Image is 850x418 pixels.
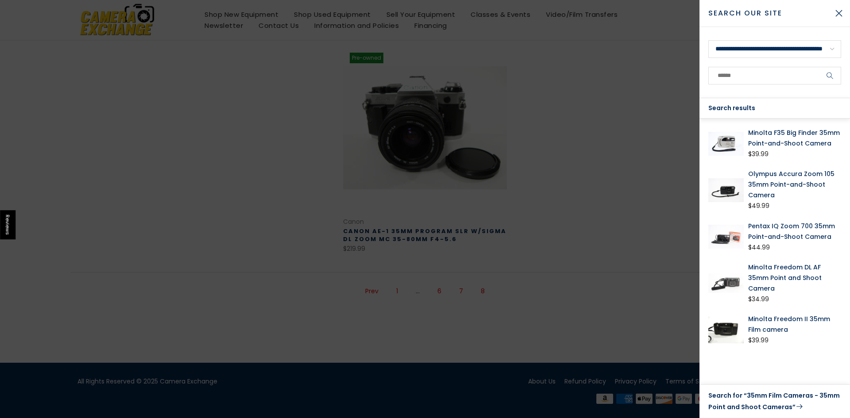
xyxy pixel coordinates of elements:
img: Pentax IQ Zoom 700 35mm Point-and-Shoot Camera 35mm Film Cameras - 35mm Point and Shoot Cameras P... [708,221,744,253]
div: Search results [699,98,850,119]
a: Olympus Accura Zoom 105 35mm Point-and-Shoot Camera [748,169,841,200]
img: Minolta Freedom II 35mm Film camera 35mm Film Cameras - 35mm Point and Shoot Cameras Minolta 3410524 [708,314,744,346]
span: Search Our Site [708,8,828,19]
img: Olympus Accura Zoom 105 35mm Point-and-Shoot Camera 35mm Film Cameras - 35mm Point and Shoot Came... [708,169,744,211]
a: Minolta F35 Big Finder 35mm Point-and-Shoot Camera [748,127,841,149]
img: Minolta F35 Big Finder 35mm Point-and-Shoot Camera 35mm Film Cameras - 35mm Point and Shoot Camer... [708,127,744,160]
div: $44.99 [748,242,770,253]
div: $49.99 [748,200,769,211]
a: Minolta Freedom DL AF 35mm Point and Shoot Camera [748,262,841,294]
div: $39.99 [748,149,769,160]
div: $39.99 [748,335,769,346]
a: Search for “35mm Film Cameras - 35mm Point and Shoot Cameras” [708,390,841,413]
img: Minolta Freedom DL AF 35mm Point and Shoot Camera 35mm Film Cameras - 35mm Point and Shoot Camera... [708,262,744,305]
div: $34.99 [748,294,769,305]
button: Close Search [828,2,850,24]
a: Minolta Freedom II 35mm Film camera [748,314,841,335]
a: Pentax IQ Zoom 700 35mm Point-and-Shoot Camera [748,221,841,242]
